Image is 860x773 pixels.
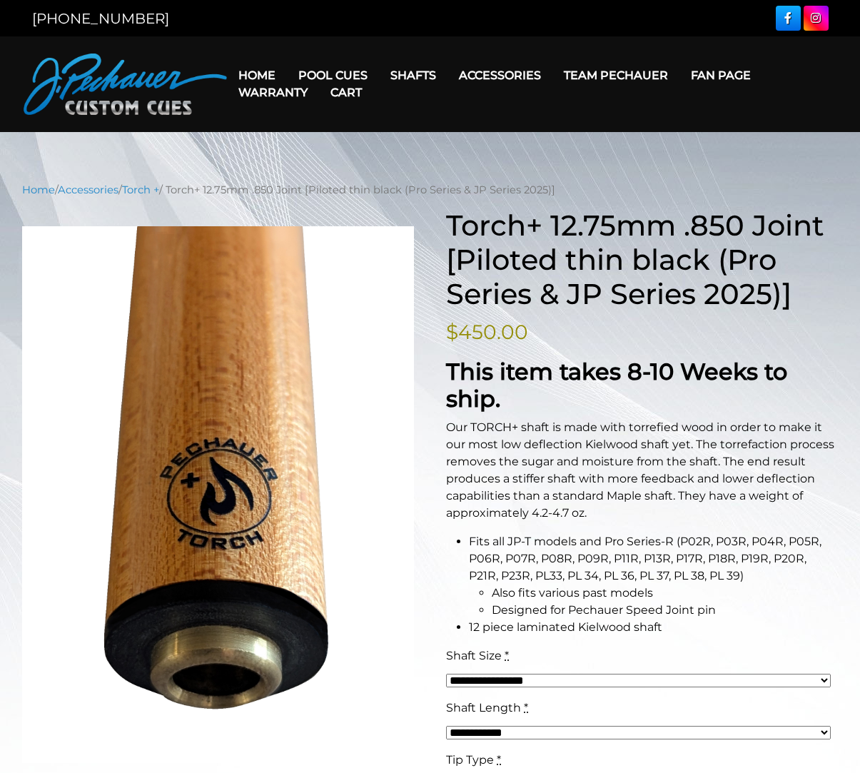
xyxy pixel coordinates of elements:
a: Accessories [447,57,552,94]
span: Tip Type [446,753,494,767]
li: 12 piece laminated Kielwood shaft [469,619,838,636]
a: Torch + [122,183,159,196]
bdi: 450.00 [446,320,528,344]
abbr: required [505,649,509,662]
abbr: required [524,701,528,714]
abbr: required [497,753,501,767]
a: Fan Page [679,57,762,94]
a: Shafts [379,57,447,94]
a: Team Pechauer [552,57,679,94]
h1: Torch+ 12.75mm .850 Joint [Piloted thin black (Pro Series & JP Series 2025)] [446,208,838,311]
strong: This item takes 8-10 Weeks to ship. [446,358,787,413]
img: Pechauer Custom Cues [24,54,227,115]
a: [PHONE_NUMBER] [32,10,169,27]
a: Home [22,183,55,196]
img: kielwood-torchplus-p2-ring-1.png [22,226,414,763]
a: Accessories [58,183,118,196]
li: Fits all JP-T models and Pro Series-R (P02R, P03R, P04R, P05R, P06R, P07R, P08R, P09R, P11R, P13R... [469,533,838,619]
li: Also fits various past models [492,585,838,602]
span: Shaft Length [446,701,521,714]
p: Our TORCH+ shaft is made with torrefied wood in order to make it our most low deflection Kielwood... [446,419,838,522]
a: Home [227,57,287,94]
li: Designed for Pechauer Speed Joint pin [492,602,838,619]
a: Warranty [227,74,319,111]
a: Pool Cues [287,57,379,94]
a: Cart [319,74,373,111]
nav: Breadcrumb [22,182,838,198]
span: Shaft Size [446,649,502,662]
span: $ [446,320,458,344]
